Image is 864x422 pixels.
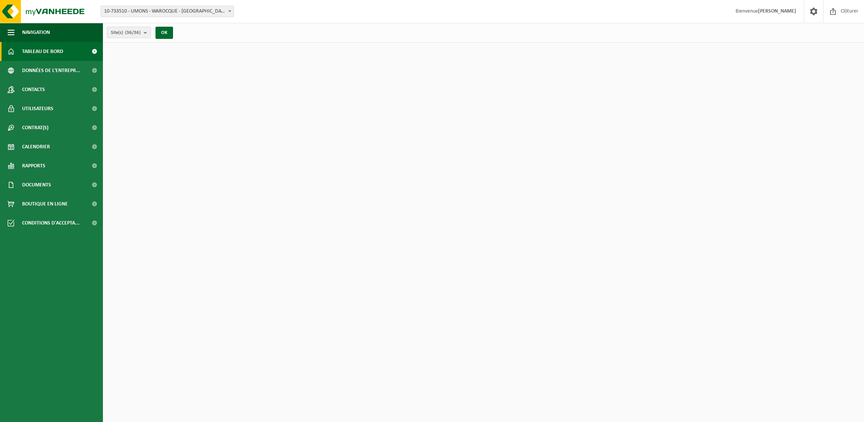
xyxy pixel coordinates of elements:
button: Site(s)(36/36) [107,27,151,38]
span: Conditions d'accepta... [22,213,80,233]
span: Calendrier [22,137,50,156]
span: Tableau de bord [22,42,63,61]
span: Contacts [22,80,45,99]
count: (36/36) [125,30,141,35]
span: Contrat(s) [22,118,48,137]
span: Boutique en ligne [22,194,68,213]
span: 10-733510 - UMONS - WAROCQUE - MONS [101,6,234,17]
span: Navigation [22,23,50,42]
span: Utilisateurs [22,99,53,118]
span: Documents [22,175,51,194]
button: OK [155,27,173,39]
strong: [PERSON_NAME] [758,8,796,14]
span: Rapports [22,156,45,175]
span: Site(s) [111,27,141,39]
span: Données de l'entrepr... [22,61,80,80]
